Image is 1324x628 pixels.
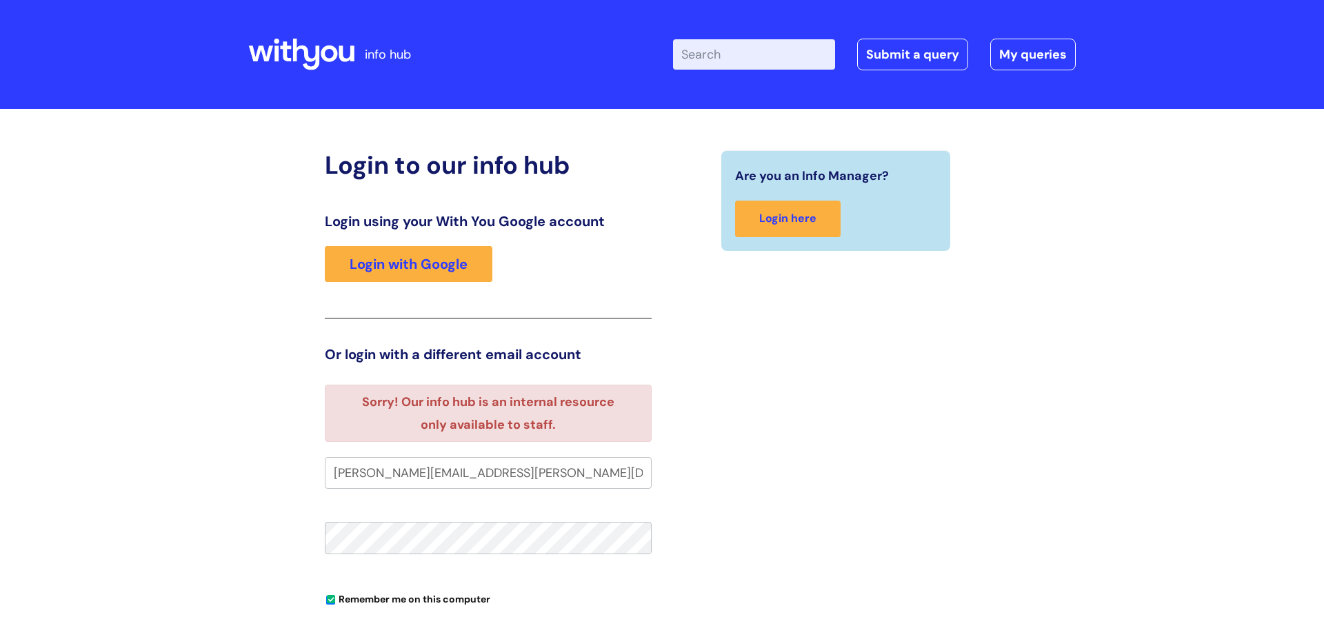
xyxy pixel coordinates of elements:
[857,39,968,70] a: Submit a query
[325,246,492,282] a: Login with Google
[349,391,627,436] li: Sorry! Our info hub is an internal resource only available to staff.
[325,587,652,609] div: You can uncheck this option if you're logging in from a shared device
[325,346,652,363] h3: Or login with a different email account
[326,596,335,605] input: Remember me on this computer
[990,39,1076,70] a: My queries
[325,590,490,605] label: Remember me on this computer
[673,39,835,70] input: Search
[325,213,652,230] h3: Login using your With You Google account
[735,201,841,237] a: Login here
[325,150,652,180] h2: Login to our info hub
[735,165,889,187] span: Are you an Info Manager?
[325,457,652,489] input: Your e-mail address
[365,43,411,65] p: info hub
